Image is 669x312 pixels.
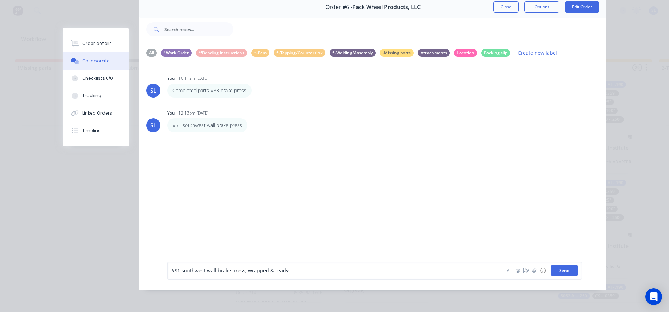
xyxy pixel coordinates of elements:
button: Close [493,1,519,13]
div: Timeline [82,127,101,134]
div: SL [150,121,156,130]
p: Completed parts #33 brake press [172,87,246,94]
div: *-Pem [251,49,269,57]
p: #S1 southwest wall brake press [172,122,242,129]
div: Tracking [82,93,101,99]
button: Checklists 0/0 [63,70,129,87]
div: Attachments [418,49,450,57]
div: Open Intercom Messenger [645,288,662,305]
div: - 10:11am [DATE] [176,75,208,81]
div: *!Bending instructions [196,49,247,57]
button: Send [551,265,578,276]
button: Order details [63,35,129,52]
button: Timeline [63,122,129,139]
span: #S1 southwest wall brake press; wrapped & ready [171,267,289,274]
div: - 12:13pm [DATE] [176,110,209,116]
div: Linked Orders [82,110,112,116]
div: SL [150,86,156,95]
input: Search notes... [164,22,233,36]
div: *-Welding/Assembly [330,49,376,57]
div: *-Tapping/Countersink [274,49,325,57]
button: Aa [505,266,514,275]
button: Collaborate [63,52,129,70]
div: -Missing parts [380,49,414,57]
button: Create new label [514,48,561,57]
div: ! Work Order [161,49,192,57]
button: Tracking [63,87,129,104]
div: All [146,49,157,57]
button: Options [524,1,559,13]
div: You [167,75,175,81]
div: Collaborate [82,58,110,64]
button: Linked Orders [63,104,129,122]
button: ☺ [539,266,547,275]
div: Location [454,49,477,57]
button: Edit Order [565,1,599,13]
div: You [167,110,175,116]
span: Order #6 - [325,4,352,10]
span: Pack Wheel Products, LLC [352,4,421,10]
button: @ [514,266,522,275]
div: Order details [82,40,112,47]
div: Checklists 0/0 [82,75,113,81]
div: Packing slip [481,49,510,57]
